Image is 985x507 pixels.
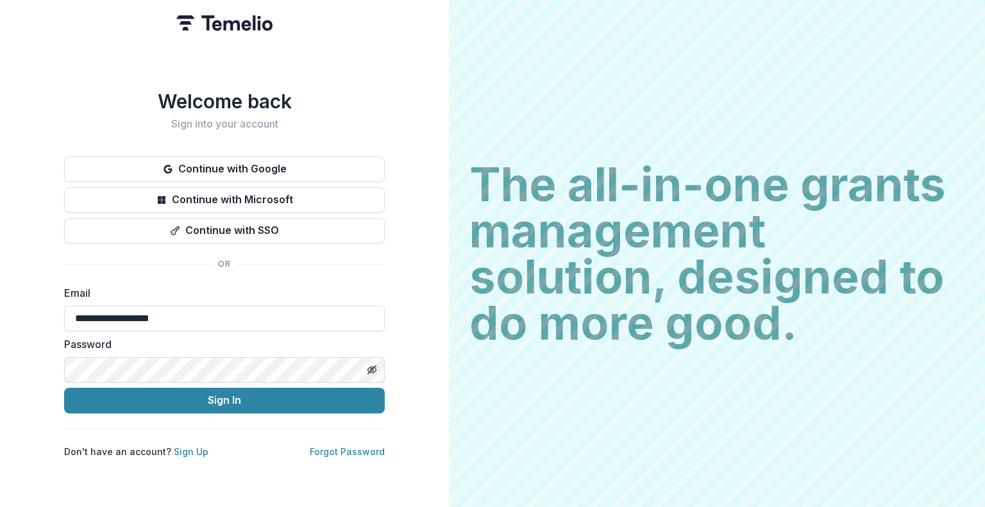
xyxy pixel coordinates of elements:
[362,360,382,380] button: Toggle password visibility
[64,187,385,213] button: Continue with Microsoft
[64,118,385,130] h2: Sign into your account
[310,446,385,457] a: Forgot Password
[64,218,385,244] button: Continue with SSO
[174,446,208,457] a: Sign Up
[64,285,377,301] label: Email
[176,15,273,31] img: Temelio
[64,337,377,352] label: Password
[64,90,385,113] h1: Welcome back
[64,156,385,182] button: Continue with Google
[64,445,208,458] p: Don't have an account?
[64,388,385,413] button: Sign In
